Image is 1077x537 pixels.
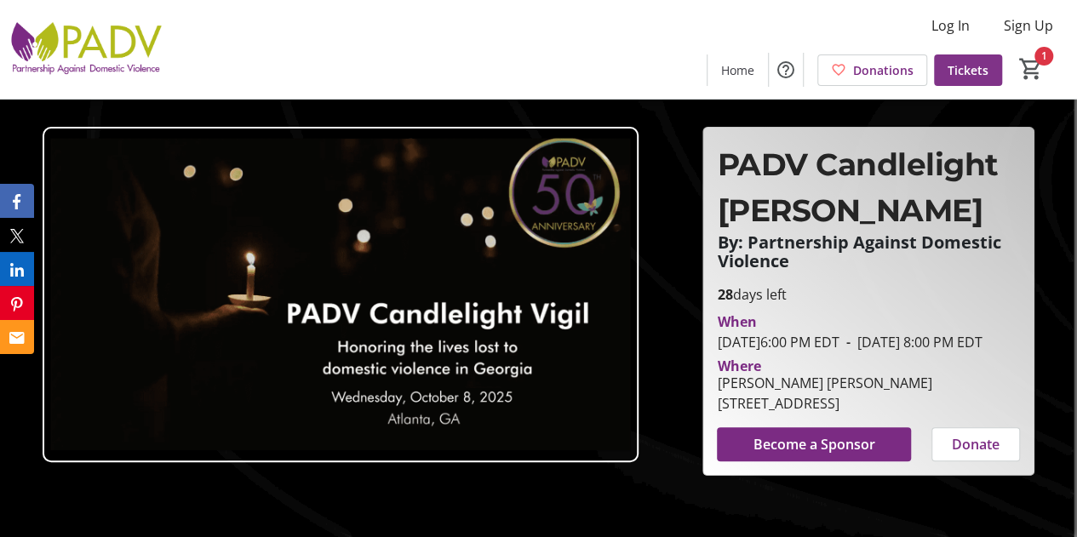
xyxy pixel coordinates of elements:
[934,54,1002,86] a: Tickets
[717,359,760,373] div: Where
[1016,54,1046,84] button: Cart
[931,427,1020,461] button: Donate
[753,434,875,454] span: Become a Sponsor
[707,54,768,86] a: Home
[717,333,839,351] span: [DATE] 6:00 PM EDT
[717,373,931,393] div: [PERSON_NAME] [PERSON_NAME]
[952,434,1000,454] span: Donate
[1004,15,1053,36] span: Sign Up
[717,233,1020,271] p: By: Partnership Against Domestic Violence
[918,12,983,39] button: Log In
[990,12,1067,39] button: Sign Up
[948,61,988,79] span: Tickets
[717,284,1020,305] p: days left
[717,146,998,229] span: PADV Candlelight [PERSON_NAME]
[839,333,982,351] span: [DATE] 8:00 PM EDT
[717,393,931,414] div: [STREET_ADDRESS]
[853,61,914,79] span: Donations
[10,7,162,92] img: Partnership Against Domestic Violence's Logo
[717,427,911,461] button: Become a Sponsor
[817,54,927,86] a: Donations
[721,61,754,79] span: Home
[839,333,856,351] span: -
[769,53,803,87] button: Help
[931,15,970,36] span: Log In
[717,311,756,332] div: When
[717,285,732,304] span: 28
[43,127,639,462] img: Campaign CTA Media Photo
